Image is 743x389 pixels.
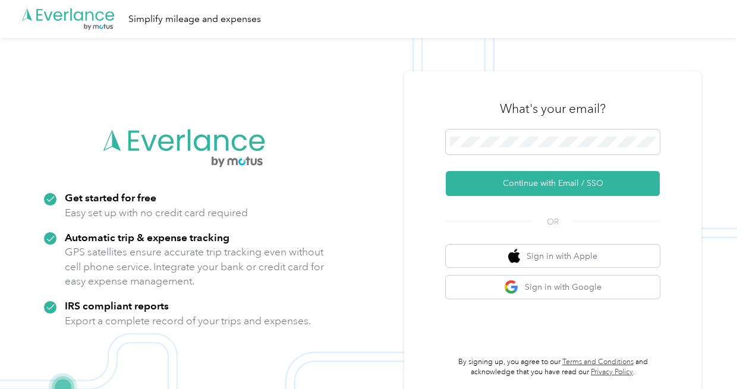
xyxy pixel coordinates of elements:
[532,216,574,228] span: OR
[65,191,156,204] strong: Get started for free
[591,368,633,377] a: Privacy Policy
[65,245,325,289] p: GPS satellites ensure accurate trip tracking even without cell phone service. Integrate your bank...
[65,299,169,312] strong: IRS compliant reports
[65,231,229,243] strong: Automatic trip & expense tracking
[446,245,660,268] button: apple logoSign in with Apple
[562,358,634,366] a: Terms and Conditions
[446,357,660,378] p: By signing up, you agree to our and acknowledge that you have read our .
[128,12,261,27] div: Simplify mileage and expenses
[504,280,519,295] img: google logo
[446,171,660,196] button: Continue with Email / SSO
[65,314,311,328] p: Export a complete record of your trips and expenses.
[65,205,248,220] p: Easy set up with no credit card required
[508,249,520,264] img: apple logo
[500,100,606,117] h3: What's your email?
[446,276,660,299] button: google logoSign in with Google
